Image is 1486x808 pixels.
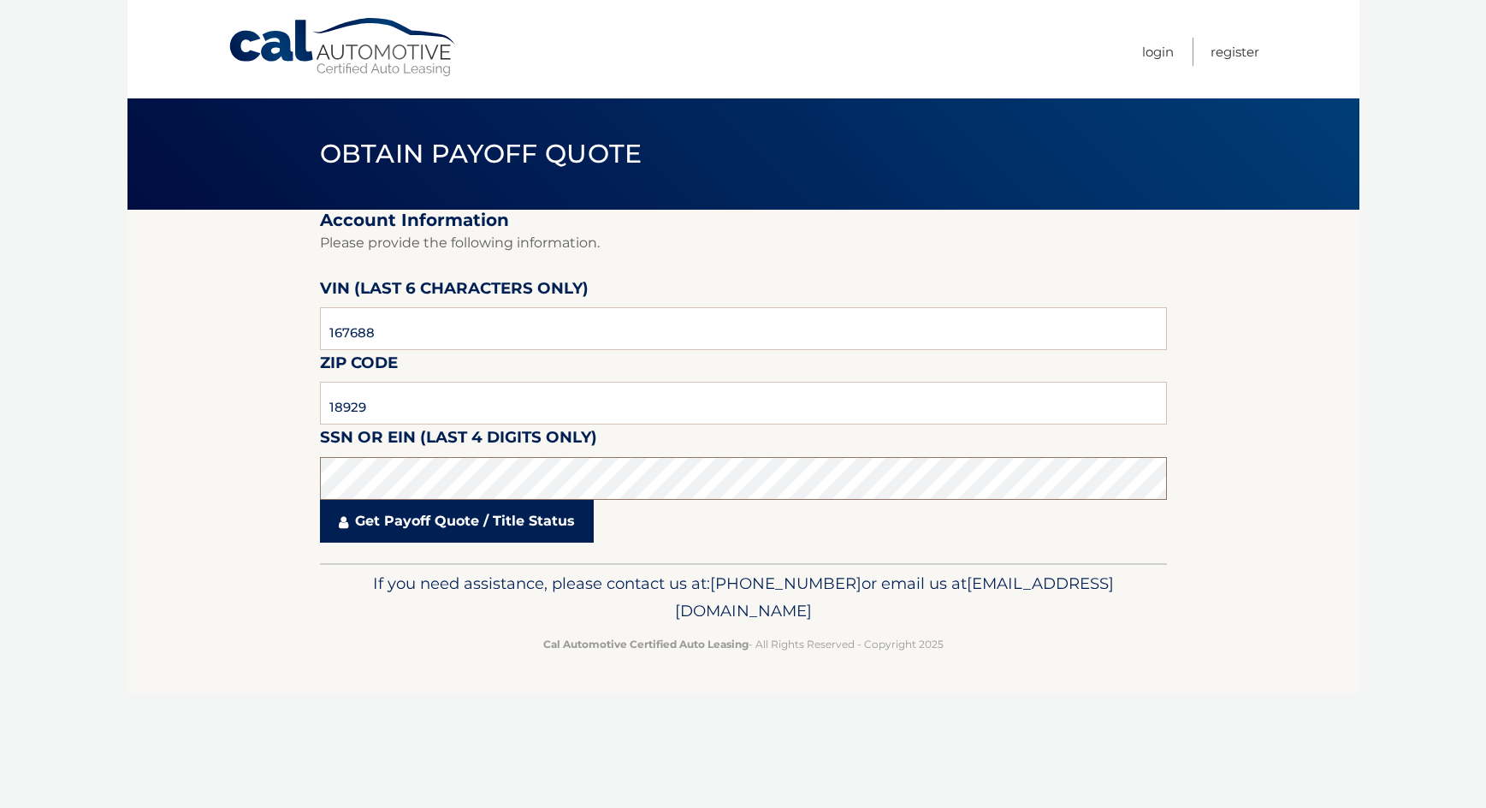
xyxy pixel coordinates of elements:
p: - All Rights Reserved - Copyright 2025 [331,635,1156,653]
label: SSN or EIN (last 4 digits only) [320,425,597,456]
a: Login [1142,38,1174,66]
strong: Cal Automotive Certified Auto Leasing [543,638,749,651]
span: Obtain Payoff Quote [320,138,642,169]
a: Register [1211,38,1259,66]
h2: Account Information [320,210,1167,231]
span: [PHONE_NUMBER] [710,573,861,593]
label: VIN (last 6 characters only) [320,276,589,307]
a: Cal Automotive [228,17,459,78]
p: If you need assistance, please contact us at: or email us at [331,570,1156,625]
label: Zip Code [320,350,398,382]
a: Get Payoff Quote / Title Status [320,500,594,543]
p: Please provide the following information. [320,231,1167,255]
